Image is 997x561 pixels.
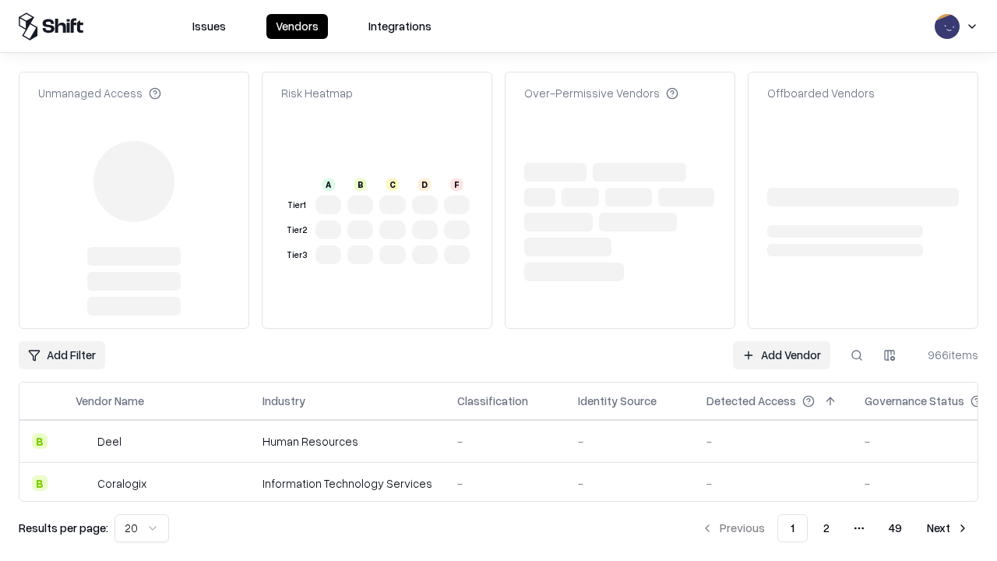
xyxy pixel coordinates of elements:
div: Human Resources [262,433,432,450]
div: Tier 1 [284,199,309,212]
button: 49 [876,514,914,542]
button: 2 [811,514,842,542]
div: - [578,433,682,450]
img: Deel [76,433,91,449]
img: Coralogix [76,475,91,491]
div: Offboarded Vendors [767,85,875,101]
div: Detected Access [706,393,796,409]
div: - [457,433,553,450]
nav: pagination [692,514,978,542]
div: - [578,475,682,492]
div: 966 items [916,347,978,363]
button: Integrations [359,14,441,39]
div: B [32,475,48,491]
div: B [354,178,367,191]
div: Information Technology Services [262,475,432,492]
div: Identity Source [578,393,657,409]
div: - [457,475,553,492]
div: Tier 3 [284,249,309,262]
div: Coralogix [97,475,146,492]
a: Add Vendor [733,341,830,369]
div: Governance Status [865,393,964,409]
div: D [418,178,431,191]
div: - [706,475,840,492]
button: Issues [183,14,235,39]
p: Results per page: [19,520,108,536]
div: - [706,433,840,450]
button: 1 [777,514,808,542]
button: Add Filter [19,341,105,369]
div: Deel [97,433,122,450]
div: Over-Permissive Vendors [524,85,678,101]
button: Vendors [266,14,328,39]
div: A [322,178,335,191]
div: Vendor Name [76,393,144,409]
button: Next [918,514,978,542]
div: Classification [457,393,528,409]
div: Risk Heatmap [281,85,353,101]
div: F [450,178,463,191]
div: Industry [262,393,305,409]
div: C [386,178,399,191]
div: Unmanaged Access [38,85,161,101]
div: B [32,433,48,449]
div: Tier 2 [284,224,309,237]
